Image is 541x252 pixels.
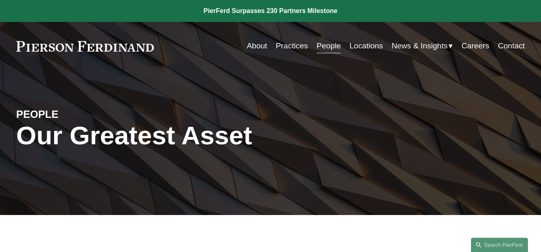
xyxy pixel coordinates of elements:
[16,121,355,150] h1: Our Greatest Asset
[392,38,453,54] a: folder dropdown
[247,38,267,54] a: About
[462,38,489,54] a: Careers
[471,238,528,252] a: Search this site
[350,38,383,54] a: Locations
[498,38,525,54] a: Contact
[276,38,308,54] a: Practices
[16,108,143,121] h4: PEOPLE
[392,39,447,53] span: News & Insights
[317,38,341,54] a: People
